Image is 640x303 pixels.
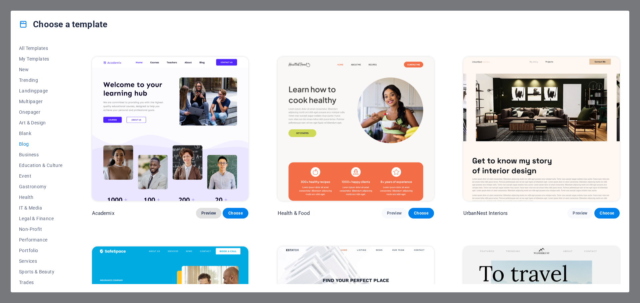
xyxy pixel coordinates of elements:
span: Education & Culture [19,163,63,168]
button: My Templates [19,54,63,64]
span: Gastronomy [19,184,63,189]
button: Blog [19,139,63,149]
span: Business [19,152,63,157]
span: Preview [201,211,216,216]
span: Non-Profit [19,227,63,232]
span: Event [19,173,63,179]
span: Services [19,258,63,264]
button: Preview [382,208,407,219]
p: Academix [92,210,114,217]
span: All Templates [19,46,63,51]
span: Choose [414,211,428,216]
button: Choose [223,208,248,219]
button: Landingpage [19,85,63,96]
span: Legal & Finance [19,216,63,221]
span: Multipager [19,99,63,104]
span: Preview [387,211,402,216]
button: Business [19,149,63,160]
button: Event [19,171,63,181]
button: Preview [196,208,221,219]
button: New [19,64,63,75]
button: Preview [567,208,593,219]
button: Sports & Beauty [19,266,63,277]
button: Blank [19,128,63,139]
button: Gastronomy [19,181,63,192]
img: UrbanNest Interiors [463,57,620,201]
button: All Templates [19,43,63,54]
img: Health & Food [278,57,434,201]
span: My Templates [19,56,63,62]
span: Preview [573,211,587,216]
button: Art & Design [19,117,63,128]
p: Health & Food [278,210,310,217]
button: Onepager [19,107,63,117]
button: Choose [594,208,620,219]
span: IT & Media [19,205,63,211]
span: Art & Design [19,120,63,125]
button: Portfolio [19,245,63,256]
span: Portfolio [19,248,63,253]
img: Academix [92,57,248,201]
span: Sports & Beauty [19,269,63,274]
button: Choose [408,208,434,219]
span: Trades [19,280,63,285]
span: Landingpage [19,88,63,93]
span: Trending [19,77,63,83]
span: New [19,67,63,72]
button: Legal & Finance [19,213,63,224]
span: Choose [228,211,243,216]
span: Choose [600,211,614,216]
button: IT & Media [19,203,63,213]
button: Education & Culture [19,160,63,171]
button: Services [19,256,63,266]
span: Blank [19,131,63,136]
button: Performance [19,234,63,245]
p: UrbanNest Interiors [463,210,508,217]
button: Trades [19,277,63,288]
button: Non-Profit [19,224,63,234]
button: Health [19,192,63,203]
span: Performance [19,237,63,242]
span: Blog [19,141,63,147]
span: Onepager [19,109,63,115]
span: Health [19,195,63,200]
button: Multipager [19,96,63,107]
h4: Choose a template [19,19,107,30]
button: Trending [19,75,63,85]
